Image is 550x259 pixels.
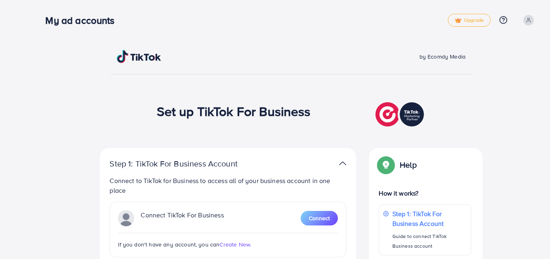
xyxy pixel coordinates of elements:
[45,15,121,26] h3: My ad accounts
[379,158,393,172] img: Popup guide
[392,232,467,251] p: Guide to connect TikTok Business account
[392,209,467,228] p: Step 1: TikTok For Business Account
[309,214,330,222] span: Connect
[301,211,338,225] button: Connect
[339,158,346,169] img: TikTok partner
[400,160,417,170] p: Help
[157,103,311,119] h1: Set up TikTok For Business
[141,210,223,226] p: Connect TikTok For Business
[455,18,461,23] img: tick
[219,240,251,248] span: Create New.
[118,240,219,248] span: If you don't have any account, you can
[110,176,346,195] p: Connect to TikTok for Business to access all of your business account in one place
[110,159,263,168] p: Step 1: TikTok For Business Account
[117,50,161,63] img: TikTok
[375,100,426,128] img: TikTok partner
[455,17,484,23] span: Upgrade
[379,188,471,198] p: How it works?
[118,210,134,226] img: TikTok partner
[448,14,491,27] a: tickUpgrade
[419,53,466,61] span: by Ecomdy Media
